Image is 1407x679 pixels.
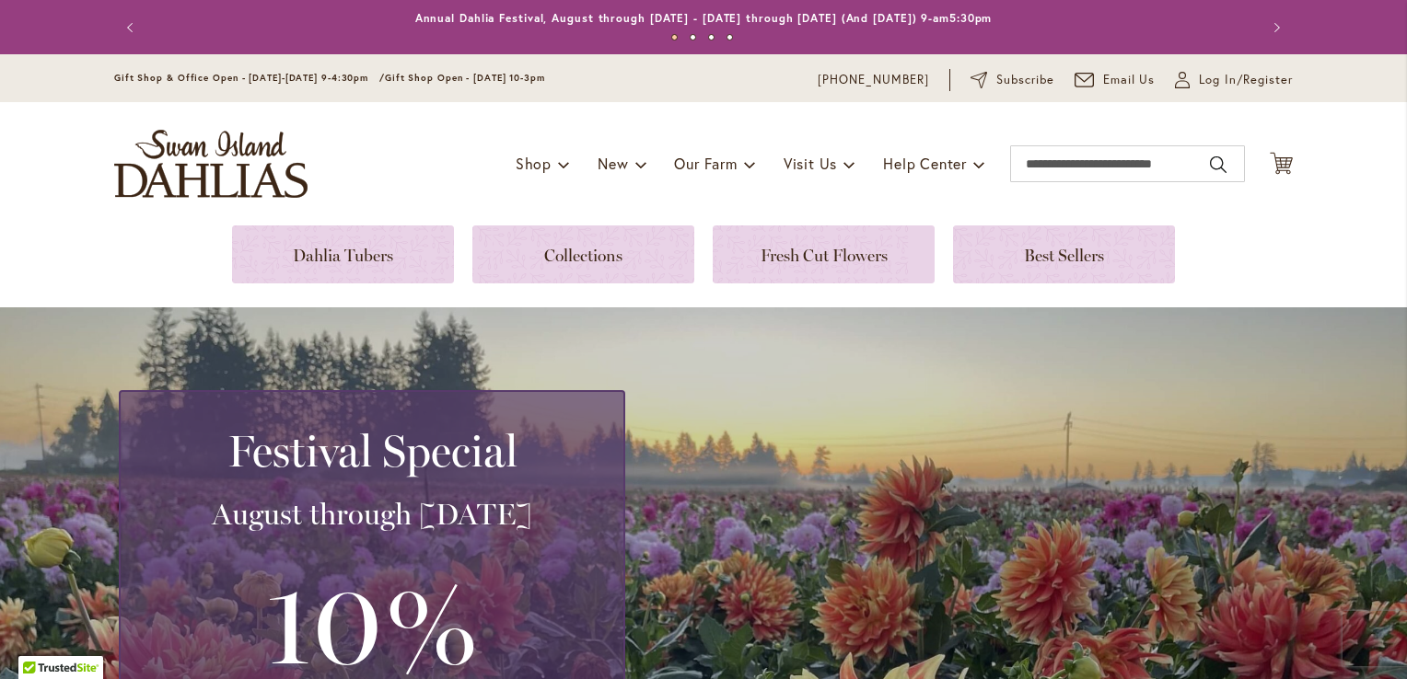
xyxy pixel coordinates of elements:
span: Email Us [1103,71,1156,89]
a: Email Us [1075,71,1156,89]
h3: August through [DATE] [143,496,601,533]
span: Subscribe [996,71,1054,89]
a: Log In/Register [1175,71,1293,89]
button: 4 of 4 [727,34,733,40]
span: New [598,154,628,173]
button: 1 of 4 [671,34,678,40]
a: Annual Dahlia Festival, August through [DATE] - [DATE] through [DATE] (And [DATE]) 9-am5:30pm [415,11,993,25]
span: Visit Us [784,154,837,173]
button: 3 of 4 [708,34,715,40]
a: Subscribe [971,71,1054,89]
button: 2 of 4 [690,34,696,40]
span: Gift Shop & Office Open - [DATE]-[DATE] 9-4:30pm / [114,72,385,84]
span: Shop [516,154,552,173]
a: store logo [114,130,308,198]
span: Log In/Register [1199,71,1293,89]
h2: Festival Special [143,425,601,477]
button: Previous [114,9,151,46]
span: Help Center [883,154,967,173]
button: Next [1256,9,1293,46]
span: Our Farm [674,154,737,173]
span: Gift Shop Open - [DATE] 10-3pm [385,72,545,84]
a: [PHONE_NUMBER] [818,71,929,89]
